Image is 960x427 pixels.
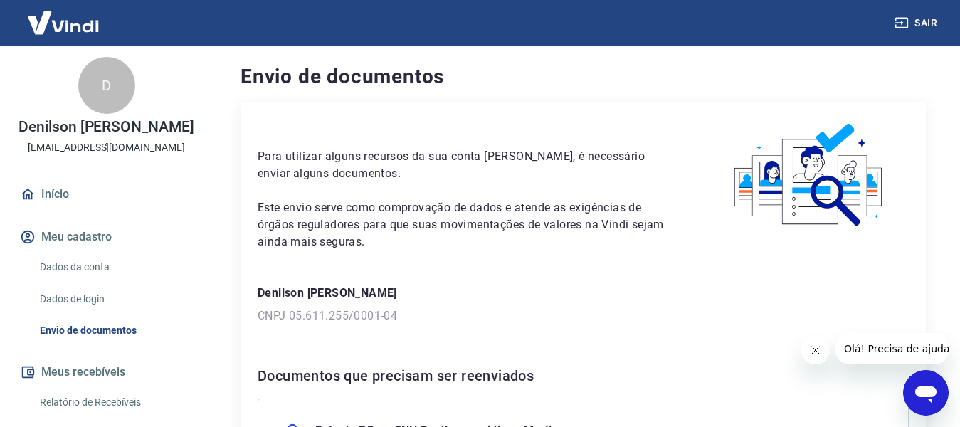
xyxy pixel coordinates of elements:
[801,336,830,364] iframe: Fechar mensagem
[258,307,909,325] p: CNPJ 05.611.255/0001-04
[241,63,926,91] h4: Envio de documentos
[34,388,196,417] a: Relatório de Recebíveis
[903,370,949,416] iframe: Botão para abrir a janela de mensagens
[78,57,135,114] div: D
[19,120,194,135] p: Denilson [PERSON_NAME]
[17,179,196,210] a: Início
[17,1,110,44] img: Vindi
[258,285,909,302] p: Denilson [PERSON_NAME]
[9,10,120,21] span: Olá! Precisa de ajuda?
[835,333,949,364] iframe: Mensagem da empresa
[258,364,909,387] h6: Documentos que precisam ser reenviados
[34,253,196,282] a: Dados da conta
[710,120,909,231] img: waiting_documents.41d9841a9773e5fdf392cede4d13b617.svg
[258,199,676,251] p: Este envio serve como comprovação de dados e atende as exigências de órgãos reguladores para que ...
[28,140,185,155] p: [EMAIL_ADDRESS][DOMAIN_NAME]
[34,285,196,314] a: Dados de login
[892,10,943,36] button: Sair
[258,148,676,182] p: Para utilizar alguns recursos da sua conta [PERSON_NAME], é necessário enviar alguns documentos.
[17,357,196,388] button: Meus recebíveis
[17,221,196,253] button: Meu cadastro
[34,316,196,345] a: Envio de documentos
